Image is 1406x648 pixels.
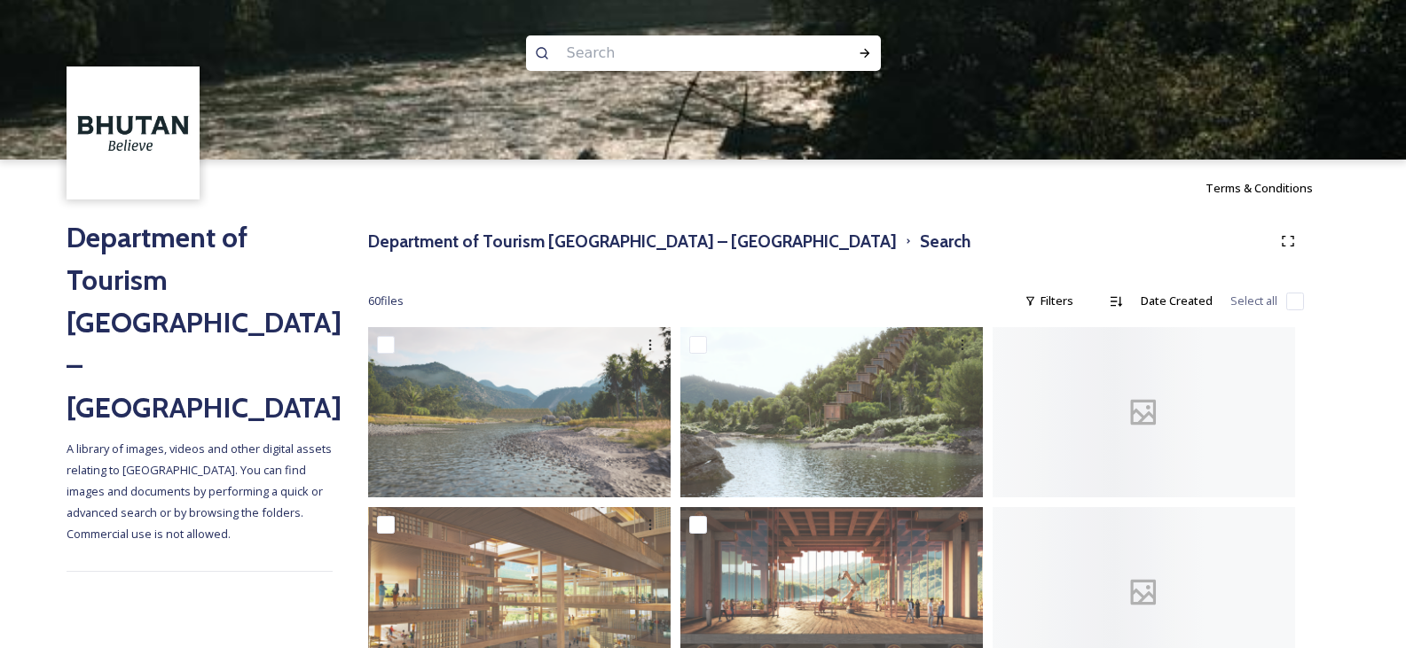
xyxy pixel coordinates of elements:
[558,34,801,73] input: Search
[69,69,198,198] img: BT_Logo_BB_Lockup_CMYK_High%2520Res.jpg
[368,327,671,497] img: GMC_V31 Agriculture Bridge.png
[1132,284,1221,318] div: Date Created
[67,216,333,429] h2: Department of Tourism [GEOGRAPHIC_DATA] – [GEOGRAPHIC_DATA]
[680,327,983,497] img: GMC_V36 Wellness 1.png
[67,441,334,542] span: A library of images, videos and other digital assets relating to [GEOGRAPHIC_DATA]. You can find ...
[1016,284,1082,318] div: Filters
